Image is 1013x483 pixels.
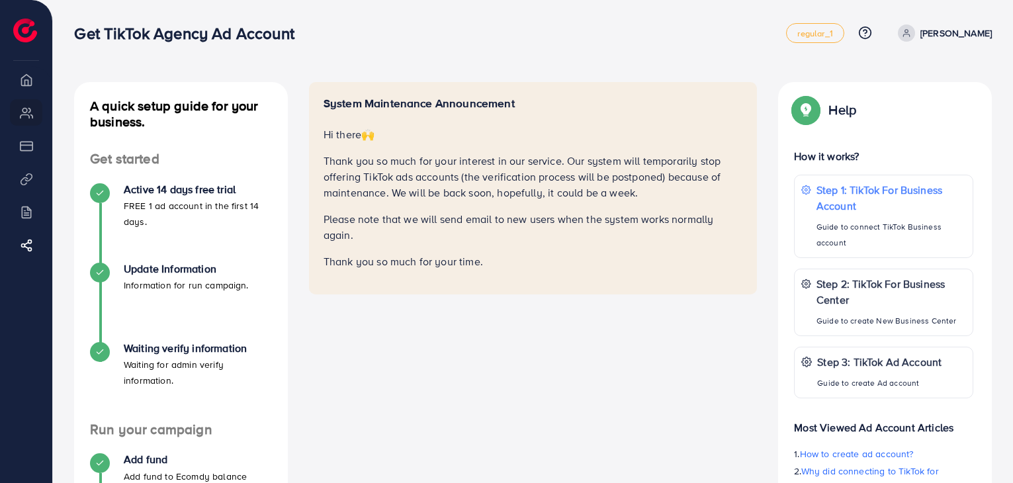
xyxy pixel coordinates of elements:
p: Please note that we will send email to new users when the system works normally again. [324,211,743,243]
h4: Run your campaign [74,421,288,438]
p: Waiting for admin verify information. [124,357,272,388]
h4: Waiting verify information [124,342,272,355]
h4: Get started [74,151,288,167]
li: Active 14 days free trial [74,183,288,263]
h3: Get TikTok Agency Ad Account [74,24,304,43]
p: [PERSON_NAME] [920,25,992,41]
h4: Update Information [124,263,249,275]
p: FREE 1 ad account in the first 14 days. [124,198,272,230]
p: Step 3: TikTok Ad Account [817,354,942,370]
p: Most Viewed Ad Account Articles [794,409,973,435]
p: Thank you so much for your time. [324,253,743,269]
p: Thank you so much for your interest in our service. Our system will temporarily stop offering Tik... [324,153,743,200]
h5: System Maintenance Announcement [324,97,743,110]
span: regular_1 [797,29,832,38]
p: Step 1: TikTok For Business Account [816,182,966,214]
p: Step 2: TikTok For Business Center [816,276,966,308]
p: Guide to create New Business Center [816,313,966,329]
a: [PERSON_NAME] [893,24,992,42]
h4: A quick setup guide for your business. [74,98,288,130]
p: How it works? [794,148,973,164]
h4: Active 14 days free trial [124,183,272,196]
span: How to create ad account? [800,447,914,461]
p: Guide to connect TikTok Business account [816,219,966,251]
p: Guide to create Ad account [817,375,942,391]
li: Update Information [74,263,288,342]
li: Waiting verify information [74,342,288,421]
p: 1. [794,446,973,462]
p: Help [828,102,856,118]
h4: Add fund [124,453,247,466]
span: 🙌 [361,127,374,142]
img: Popup guide [794,98,818,122]
img: logo [13,19,37,42]
p: Information for run campaign. [124,277,249,293]
p: Hi there [324,126,743,142]
a: regular_1 [786,23,844,43]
